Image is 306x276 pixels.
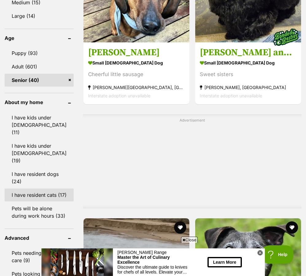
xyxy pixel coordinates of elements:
a: Large (14) [5,10,74,22]
strong: [PERSON_NAME][GEOGRAPHIC_DATA], [GEOGRAPHIC_DATA] [88,83,185,91]
a: [PERSON_NAME] small [DEMOGRAPHIC_DATA] Dog Cheerful little sausage [PERSON_NAME][GEOGRAPHIC_DATA]... [83,42,189,104]
a: I have kids under [DEMOGRAPHIC_DATA] (19) [5,139,74,167]
iframe: Help Scout Beacon - Open [261,245,294,264]
span: Close [181,237,198,243]
a: Senior (40) [5,74,74,87]
iframe: Advertisement [146,126,238,202]
header: Advanced [5,235,74,241]
div: Advertisement [83,114,301,208]
a: Adult (601) [5,60,74,73]
div: Sweet sisters [200,70,296,79]
header: About my home [5,99,74,105]
strong: small [DEMOGRAPHIC_DATA] Dog [88,58,185,67]
iframe: Advertisement [41,245,265,273]
button: favourite [174,221,186,234]
div: Master the Art of Culinary Excellence [76,6,148,16]
span: Interstate adoption unavailable [200,93,262,98]
strong: [PERSON_NAME], [GEOGRAPHIC_DATA] [200,83,296,91]
div: [PERSON_NAME] Range [76,2,148,6]
a: I have kids under [DEMOGRAPHIC_DATA] (11) [5,111,74,139]
a: Pets will be alone during work hours (33) [5,202,74,222]
header: Age [5,35,74,41]
a: I have resident cats (17) [5,189,74,201]
a: Puppy (93) [5,47,74,60]
a: I have resident dogs (24) [5,168,74,188]
a: [PERSON_NAME] and [PERSON_NAME] small [DEMOGRAPHIC_DATA] Dog Sweet sisters [PERSON_NAME], [GEOGRA... [195,42,301,104]
a: Pets needing foster care (9) [5,247,74,267]
img: bonded besties [270,22,301,52]
button: Learn More [166,9,200,19]
h3: [PERSON_NAME] [88,47,185,58]
button: favourite [285,221,298,234]
div: Cheerful little sausage [88,70,185,79]
h3: [PERSON_NAME] and [PERSON_NAME] [200,47,296,58]
div: Discover the ultimate guide to knives for chefs of all levels. Elevate your kitchen skills with [... [76,16,148,26]
span: Interstate adoption unavailable [88,93,150,98]
strong: small [DEMOGRAPHIC_DATA] Dog [200,58,296,67]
